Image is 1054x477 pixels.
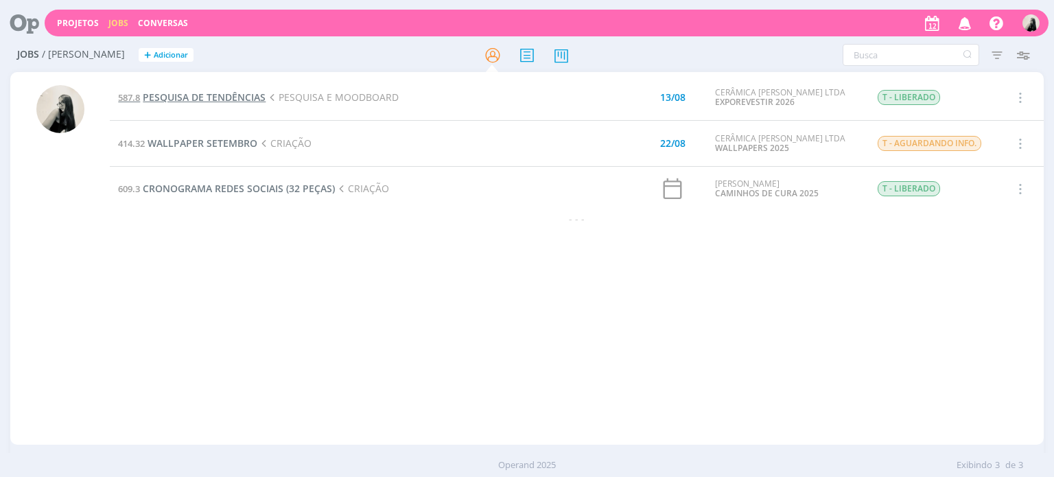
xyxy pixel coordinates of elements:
a: Projetos [57,17,99,29]
button: Projetos [53,18,103,29]
span: + [144,48,151,62]
span: PESQUISA DE TENDÊNCIAS [143,91,266,104]
a: 609.3CRONOGRAMA REDES SOCIAIS (32 PEÇAS) [118,182,335,195]
div: 13/08 [660,93,686,102]
img: R [1022,14,1040,32]
span: 414.32 [118,137,145,150]
span: T - AGUARDANDO INFO. [878,136,981,151]
span: 609.3 [118,183,140,195]
a: Conversas [138,17,188,29]
img: R [36,85,84,133]
button: Jobs [104,18,132,29]
span: CRONOGRAMA REDES SOCIAIS (32 PEÇAS) [143,182,335,195]
button: Conversas [134,18,192,29]
div: - - - [110,211,1043,226]
input: Busca [843,44,979,66]
div: CERÂMICA [PERSON_NAME] LTDA [715,134,856,154]
button: R [1022,11,1040,35]
span: Exibindo [957,458,992,472]
a: 414.32WALLPAPER SETEMBRO [118,137,257,150]
span: PESQUISA E MOODBOARD [266,91,398,104]
span: Jobs [17,49,39,60]
a: WALLPAPERS 2025 [715,142,789,154]
span: WALLPAPER SETEMBRO [148,137,257,150]
span: T - LIBERADO [878,90,940,105]
span: 587.8 [118,91,140,104]
a: CAMINHOS DE CURA 2025 [715,187,819,199]
div: CERÂMICA [PERSON_NAME] LTDA [715,88,856,108]
div: 22/08 [660,139,686,148]
span: T - LIBERADO [878,181,940,196]
a: Jobs [108,17,128,29]
a: 587.8PESQUISA DE TENDÊNCIAS [118,91,266,104]
span: 3 [1018,458,1023,472]
span: de [1005,458,1016,472]
div: [PERSON_NAME] [715,179,856,199]
a: EXPOREVESTIR 2026 [715,96,795,108]
span: CRIAÇÃO [335,182,388,195]
span: 3 [995,458,1000,472]
button: +Adicionar [139,48,194,62]
span: / [PERSON_NAME] [42,49,125,60]
span: CRIAÇÃO [257,137,311,150]
span: Adicionar [154,51,188,60]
